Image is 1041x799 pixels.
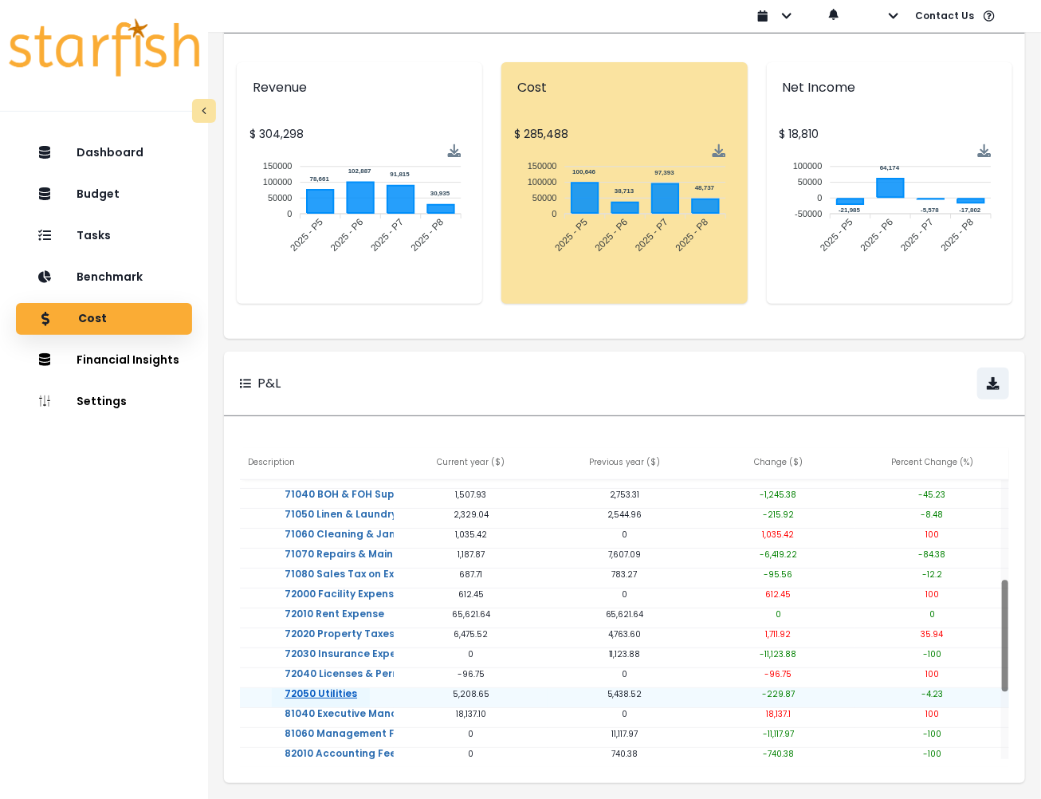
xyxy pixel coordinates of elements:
[855,470,1009,482] p: -22.35
[548,689,701,701] p: 5,438.52
[701,569,855,581] p: -95.56
[288,209,293,218] tspan: 0
[263,162,293,171] tspan: 150000
[855,749,1009,761] p: -100
[272,549,450,581] a: 71070 Repairs & Maintenance
[898,216,936,254] tspan: 2025 - P7
[701,649,855,661] p: -11,123.88
[16,179,192,211] button: Budget
[272,709,477,741] a: 81040 Executive Management Fees
[394,649,548,661] p: 0
[855,629,1009,641] p: 35.94
[548,649,701,661] p: 11,123.88
[783,78,996,97] p: Net Income
[553,216,591,254] tspan: 2025 - P5
[16,386,192,418] button: Settings
[78,312,107,326] p: Cost
[272,569,444,601] a: 71080 Sales Tax on Expenses
[272,589,413,621] a: 72000 Facility Expense
[548,669,701,681] p: 0
[855,609,1009,621] p: 0
[394,609,548,621] p: 65,621.64
[77,229,111,242] p: Tasks
[548,709,701,721] p: 0
[533,193,558,203] tspan: 50000
[701,609,855,621] p: 0
[701,709,855,721] p: 18,137.1
[855,549,1009,561] p: -84.38
[548,589,701,601] p: 0
[289,216,326,254] tspan: 2025 - P5
[16,262,192,293] button: Benchmark
[594,216,631,254] tspan: 2025 - P6
[548,549,701,561] p: 7,607.09
[548,510,701,522] p: 2,544.96
[939,216,976,254] tspan: 2025 - P8
[701,589,855,601] p: 612.45
[548,629,701,641] p: 4,763.60
[548,529,701,541] p: 0
[855,689,1009,701] p: -4.23
[818,216,855,254] tspan: 2025 - P5
[701,448,855,480] div: Change ( $ )
[272,510,410,541] a: 71050 Linen & Laundry
[817,193,822,203] tspan: 0
[855,569,1009,581] p: -12.2
[858,216,896,254] tspan: 2025 - P6
[394,729,548,741] p: 0
[394,689,548,701] p: 5,208.65
[514,126,734,143] p: $ 285,488
[77,270,143,284] p: Benchmark
[77,187,120,201] p: Budget
[855,649,1009,661] p: -100
[272,609,397,641] a: 72010 Rent Expense
[548,448,701,480] div: Previous year ( $ )
[263,177,293,187] tspan: 100000
[272,470,456,502] a: 71030 Third-party Vendor Fees
[394,510,548,522] p: 2,329.04
[16,344,192,376] button: Financial Insights
[548,609,701,621] p: 65,621.64
[855,709,1009,721] p: 100
[253,78,466,97] p: Revenue
[394,669,548,681] p: -96.75
[528,177,557,187] tspan: 100000
[855,669,1009,681] p: 100
[409,216,446,254] tspan: 2025 - P8
[16,137,192,169] button: Dashboard
[517,78,731,97] p: Cost
[548,729,701,741] p: 11,117.97
[448,144,462,158] img: Download Revenue
[272,649,427,681] a: 72030 Insurance Expense
[977,144,991,158] div: Menu
[272,729,426,761] a: 81060 Management Fees
[394,569,548,581] p: 687.71
[394,549,548,561] p: 1,187.87
[528,162,557,171] tspan: 150000
[701,669,855,681] p: -96.75
[855,448,1009,480] div: Percent Change (%)
[793,162,823,171] tspan: 100000
[394,749,548,761] p: 0
[272,749,414,781] a: 82010 Accounting Fees
[394,529,548,541] p: 1,035.42
[272,490,432,522] a: 71040 BOH & FOH Supplies
[394,629,548,641] p: 6,475.52
[701,510,855,522] p: -215.92
[855,510,1009,522] p: -8.48
[701,689,855,701] p: -229.87
[701,529,855,541] p: 1,035.42
[634,216,671,254] tspan: 2025 - P7
[249,126,469,143] p: $ 304,298
[548,569,701,581] p: 783.27
[16,220,192,252] button: Tasks
[394,709,548,721] p: 18,137.10
[977,144,991,158] img: Download Net-Income
[795,209,822,218] tspan: -50000
[548,749,701,761] p: 740.38
[77,146,143,159] p: Dashboard
[713,144,726,158] img: Download Cost
[272,529,438,561] a: 71060 Cleaning & Janitorial
[394,589,548,601] p: 612.45
[552,209,557,218] tspan: 0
